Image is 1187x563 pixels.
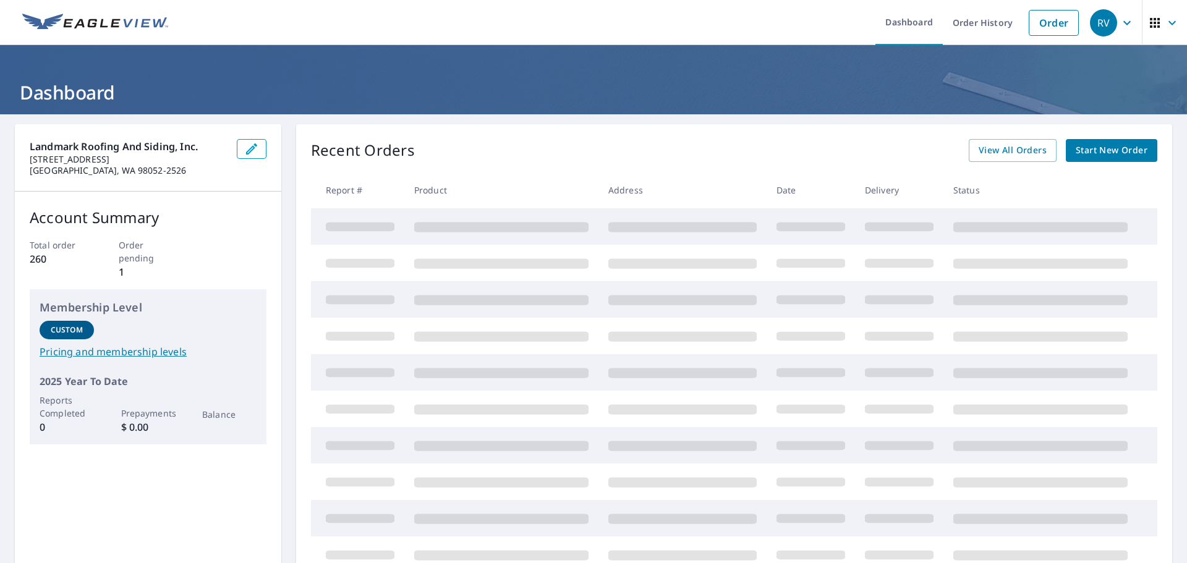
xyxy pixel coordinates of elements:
p: Prepayments [121,407,176,420]
img: EV Logo [22,14,168,32]
p: Account Summary [30,206,266,229]
p: Landmark Roofing and Siding, Inc. [30,139,227,154]
span: Start New Order [1076,143,1147,158]
p: $ 0.00 [121,420,176,434]
th: Product [404,172,598,208]
div: RV [1090,9,1117,36]
p: Order pending [119,239,178,265]
th: Date [767,172,855,208]
th: Status [943,172,1138,208]
p: 0 [40,420,94,434]
a: View All Orders [969,139,1057,162]
p: Reports Completed [40,394,94,420]
span: View All Orders [979,143,1047,158]
h1: Dashboard [15,80,1172,105]
p: Membership Level [40,299,257,316]
th: Address [598,172,767,208]
p: Custom [51,324,83,336]
p: [GEOGRAPHIC_DATA], WA 98052-2526 [30,165,227,176]
a: Start New Order [1066,139,1157,162]
p: Total order [30,239,89,252]
a: Order [1029,10,1079,36]
th: Delivery [855,172,943,208]
p: 2025 Year To Date [40,374,257,389]
p: Balance [202,408,257,421]
th: Report # [311,172,404,208]
p: 260 [30,252,89,266]
a: Pricing and membership levels [40,344,257,359]
p: [STREET_ADDRESS] [30,154,227,165]
p: Recent Orders [311,139,415,162]
p: 1 [119,265,178,279]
